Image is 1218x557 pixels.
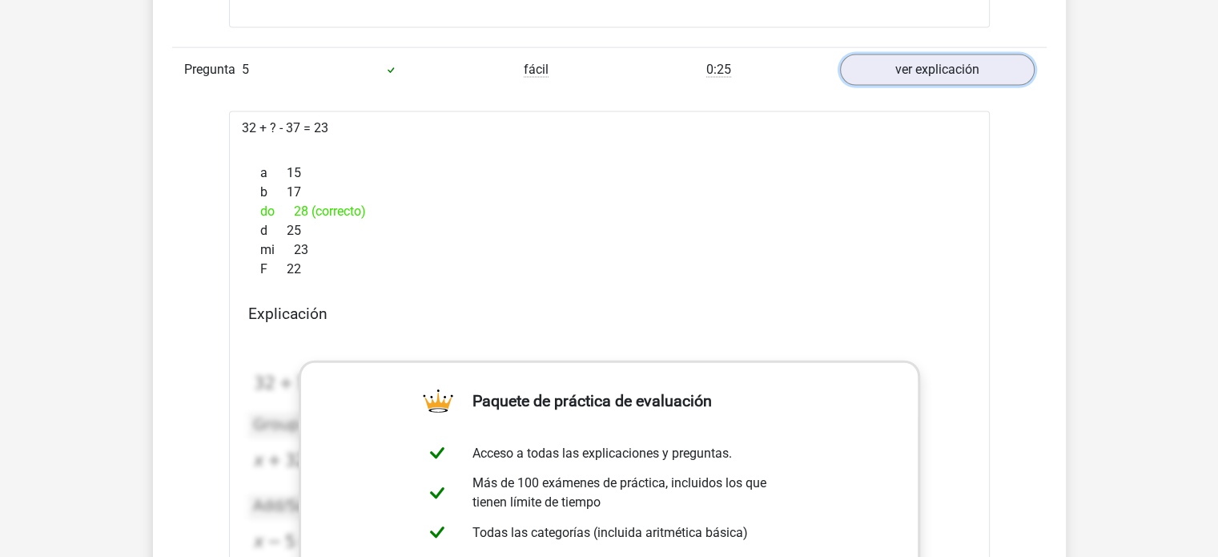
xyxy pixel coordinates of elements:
[294,242,308,257] font: 23
[248,305,328,323] font: Explicación
[260,165,267,180] font: a
[840,54,1035,86] a: ver explicación
[287,184,301,200] font: 17
[524,62,549,77] font: fácil
[260,242,275,257] font: mi
[287,261,301,276] font: 22
[242,120,328,135] font: 32 + ? - 37 = 23
[287,165,301,180] font: 15
[260,261,267,276] font: F
[260,184,267,200] font: b
[294,204,366,219] font: 28 (correcto)
[895,63,979,78] font: ver explicación
[287,223,301,238] font: 25
[260,223,267,238] font: d
[242,62,249,77] font: 5
[260,204,275,219] font: do
[706,62,731,77] font: 0:25
[184,62,235,77] font: Pregunta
